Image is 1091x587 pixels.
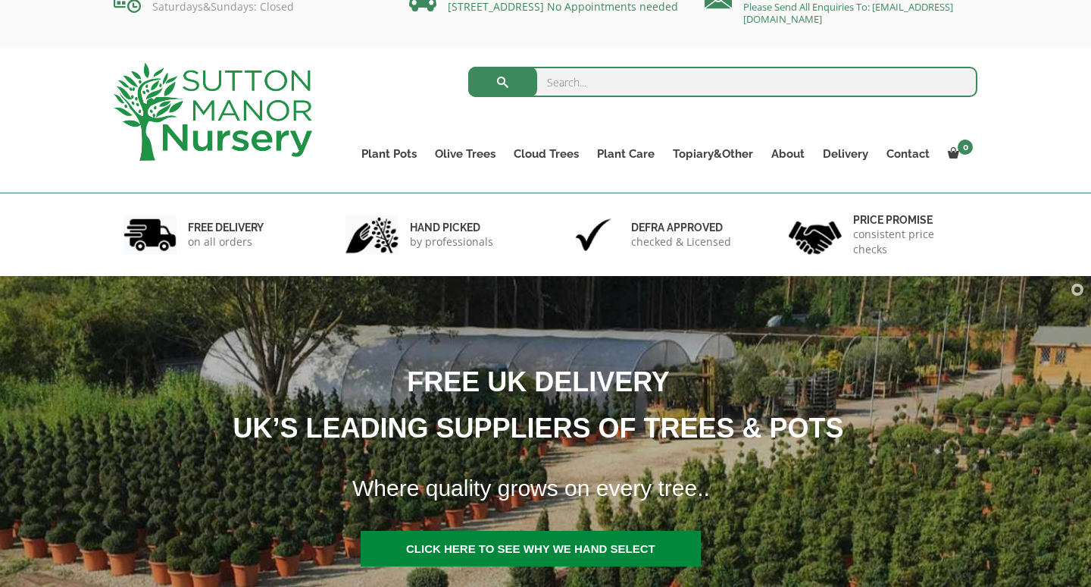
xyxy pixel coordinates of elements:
[939,143,977,165] a: 0
[567,215,620,254] img: 3.jpg
[333,466,1078,511] h1: Where quality grows on every tree..
[426,143,505,165] a: Olive Trees
[114,63,312,161] img: logo
[123,215,177,254] img: 1.jpg
[664,143,762,165] a: Topiary&Other
[468,67,978,97] input: Search...
[631,234,731,250] p: checked & Licensed
[631,221,731,234] h6: Defra approved
[410,221,493,234] h6: hand picked
[188,234,264,250] p: on all orders
[352,143,426,165] a: Plant Pots
[345,215,399,254] img: 2.jpg
[505,143,588,165] a: Cloud Trees
[958,140,973,155] span: 0
[588,143,664,165] a: Plant Care
[853,227,968,257] p: consistent price checks
[877,143,939,165] a: Contact
[410,234,493,250] p: by professionals
[188,221,264,234] h6: FREE DELIVERY
[114,1,386,13] p: Saturdays&Sundays: Closed
[789,212,842,258] img: 4.jpg
[814,143,877,165] a: Delivery
[762,143,814,165] a: About
[853,213,968,227] h6: Price promise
